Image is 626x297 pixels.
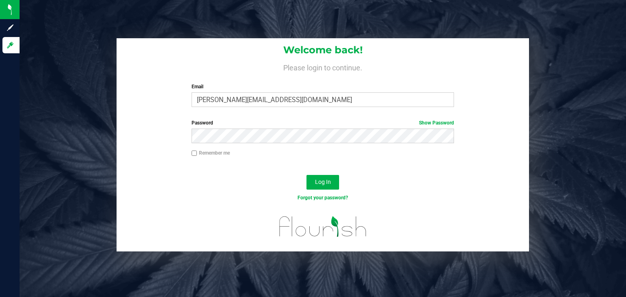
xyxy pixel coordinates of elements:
input: Remember me [192,151,197,156]
label: Remember me [192,149,230,157]
inline-svg: Log in [6,41,14,49]
h4: Please login to continue. [117,62,529,72]
a: Forgot your password? [298,195,348,201]
button: Log In [306,175,339,190]
a: Show Password [419,120,454,126]
span: Password [192,120,213,126]
h1: Welcome back! [117,45,529,55]
span: Log In [315,179,331,185]
img: flourish_logo.svg [271,210,375,243]
inline-svg: Sign up [6,24,14,32]
label: Email [192,83,454,90]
